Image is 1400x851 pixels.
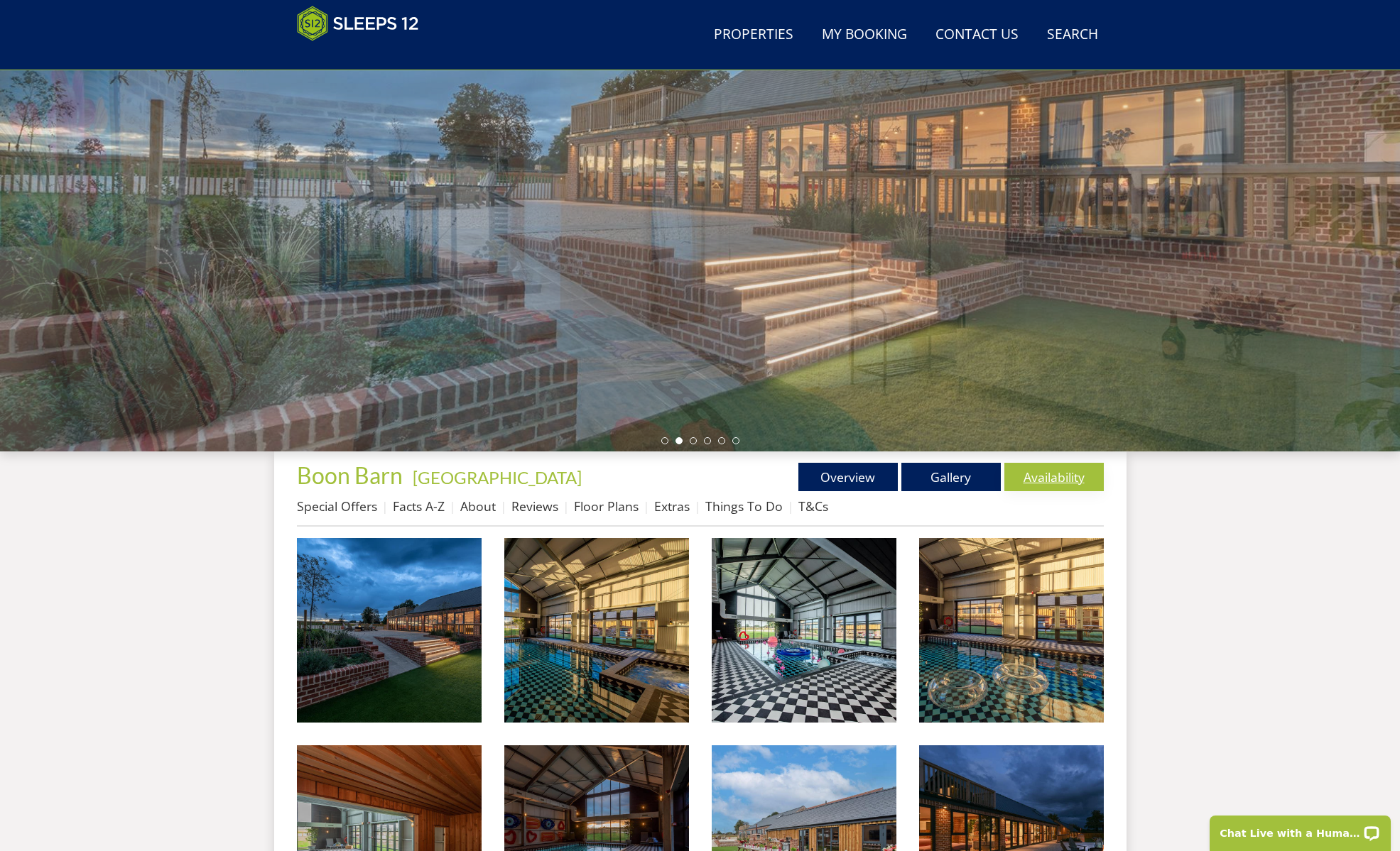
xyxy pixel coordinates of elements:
[460,498,496,515] a: About
[393,498,445,515] a: Facts A-Z
[901,463,1001,491] a: Gallery
[919,538,1104,723] img: Boon Barn - Group accommodation in Wiltshire with a pool and hot tub
[708,19,799,51] a: Properties
[705,498,783,515] a: Things To Do
[297,538,482,723] img: Boon Barn - Large holiday house in the West Country
[930,19,1024,51] a: Contact Us
[297,498,377,515] a: Special Offers
[1004,463,1104,491] a: Availability
[511,498,558,515] a: Reviews
[297,461,403,489] span: Boon Barn
[712,538,896,723] img: Boon Barn - The spa hall is stunning; it has a pool, hot tub and sauna
[297,6,419,41] img: Sleeps 12
[1200,806,1400,851] iframe: LiveChat chat widget
[798,498,828,515] a: T&Cs
[413,467,582,488] a: [GEOGRAPHIC_DATA]
[816,19,913,51] a: My Booking
[1041,19,1104,51] a: Search
[798,463,898,491] a: Overview
[654,498,690,515] a: Extras
[297,461,407,489] a: Boon Barn
[290,50,439,62] iframe: Customer reviews powered by Trustpilot
[574,498,639,515] a: Floor Plans
[504,538,689,723] img: Boon Barn - Amazing holiday house for groups with indoor pool sleeps 20 + 10
[407,467,582,488] span: -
